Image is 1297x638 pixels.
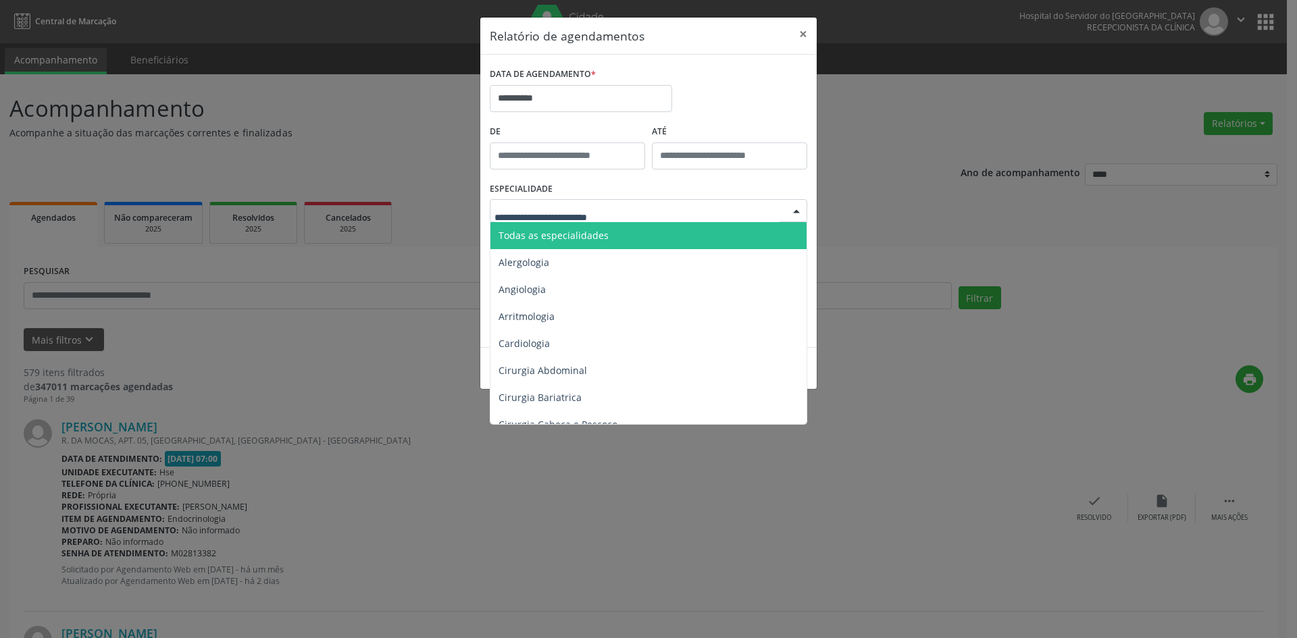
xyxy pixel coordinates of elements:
[499,391,582,404] span: Cirurgia Bariatrica
[499,310,555,323] span: Arritmologia
[499,256,549,269] span: Alergologia
[499,337,550,350] span: Cardiologia
[490,179,553,200] label: ESPECIALIDADE
[490,122,645,142] label: De
[790,18,817,51] button: Close
[499,364,587,377] span: Cirurgia Abdominal
[490,27,644,45] h5: Relatório de agendamentos
[490,64,596,85] label: DATA DE AGENDAMENTO
[499,418,617,431] span: Cirurgia Cabeça e Pescoço
[652,122,807,142] label: ATÉ
[499,229,609,242] span: Todas as especialidades
[499,283,546,296] span: Angiologia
